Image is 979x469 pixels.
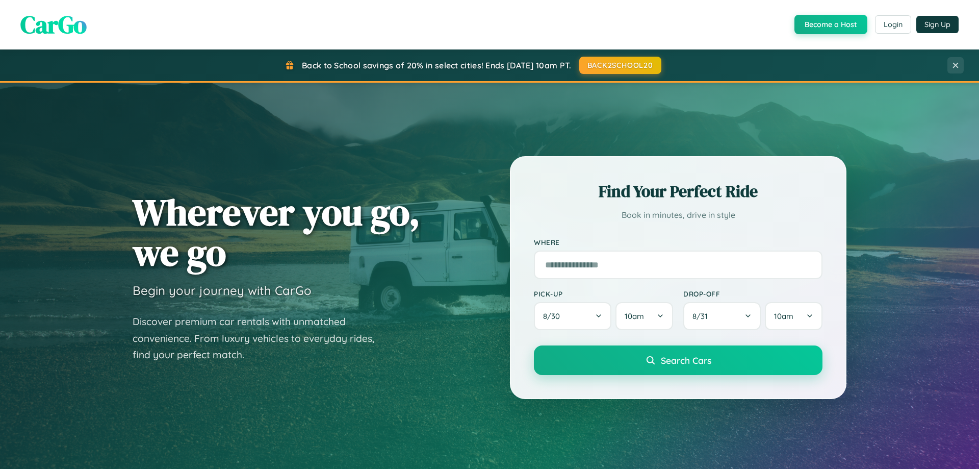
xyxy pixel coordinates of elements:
button: 8/30 [534,302,611,330]
button: BACK2SCHOOL20 [579,57,661,74]
span: 10am [774,311,793,321]
p: Discover premium car rentals with unmatched convenience. From luxury vehicles to everyday rides, ... [133,313,388,363]
h2: Find Your Perfect Ride [534,180,822,203]
button: Login [875,15,911,34]
button: 10am [615,302,673,330]
label: Drop-off [683,289,822,298]
h3: Begin your journey with CarGo [133,283,312,298]
span: Back to School savings of 20% in select cities! Ends [DATE] 10am PT. [302,60,571,70]
span: Search Cars [661,355,711,366]
button: 8/31 [683,302,761,330]
span: 8 / 30 [543,311,565,321]
button: Become a Host [794,15,867,34]
label: Where [534,238,822,246]
button: Search Cars [534,345,822,375]
span: 10am [625,311,644,321]
button: Sign Up [916,16,959,33]
button: 10am [765,302,822,330]
label: Pick-up [534,289,673,298]
span: CarGo [20,8,87,41]
span: 8 / 31 [692,311,713,321]
p: Book in minutes, drive in style [534,208,822,223]
h1: Wherever you go, we go [133,192,420,273]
